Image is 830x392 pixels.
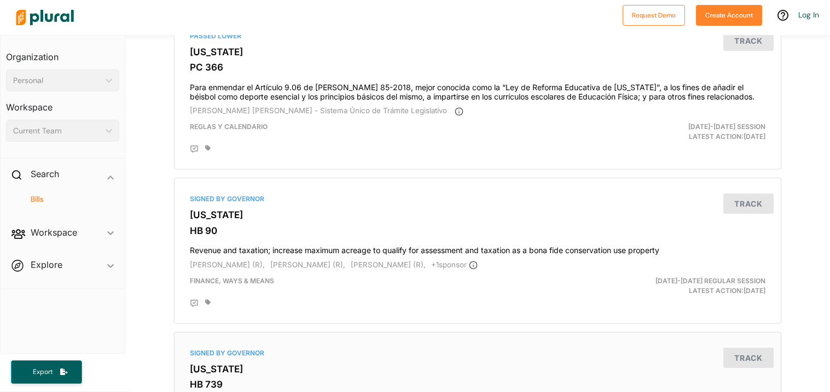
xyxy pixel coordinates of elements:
a: Log In [798,10,819,20]
div: Add tags [205,299,211,306]
div: Add tags [205,145,211,151]
h3: HB 739 [190,379,765,390]
h3: Organization [6,41,119,65]
h3: PC 366 [190,62,765,73]
div: Signed by Governor [190,194,765,204]
span: Export [25,367,60,377]
div: Latest Action: [DATE] [577,122,774,142]
button: Export [11,360,82,384]
button: Request Demo [623,5,685,26]
div: Personal [13,75,101,86]
button: Track [723,194,774,214]
h4: Para enmendar el Artículo 9.06 de [PERSON_NAME] 85-2018, mejor conocida como la “Ley de Reforma E... [190,78,765,102]
span: Finance, Ways & Means [190,277,274,285]
a: Create Account [696,9,762,20]
span: [DATE]-[DATE] Session [688,122,765,131]
button: Track [723,348,774,368]
h3: [US_STATE] [190,209,765,220]
span: [DATE]-[DATE] Regular Session [655,277,765,285]
div: Signed by Governor [190,348,765,358]
span: [PERSON_NAME] [PERSON_NAME] - Sistema Único de Trámite Legislativo [190,106,447,115]
div: Add Position Statement [190,145,199,154]
div: Add Position Statement [190,299,199,308]
button: Track [723,31,774,51]
a: Request Demo [623,9,685,20]
span: [PERSON_NAME] (R), [270,260,345,269]
h3: Workspace [6,91,119,115]
a: Bills [17,194,114,204]
div: Latest Action: [DATE] [577,276,774,296]
span: [PERSON_NAME] (R), [190,260,265,269]
h3: [US_STATE] [190,46,765,57]
span: Reglas y Calendario [190,122,268,131]
h4: Revenue and taxation; increase maximum acreage to qualify for assessment and taxation as a bona f... [190,241,765,255]
h3: [US_STATE] [190,364,765,375]
h2: Search [31,168,59,180]
button: Create Account [696,5,762,26]
span: + 1 sponsor [431,260,478,269]
span: [PERSON_NAME] (R), [351,260,426,269]
h3: HB 90 [190,225,765,236]
div: Current Team [13,125,101,137]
